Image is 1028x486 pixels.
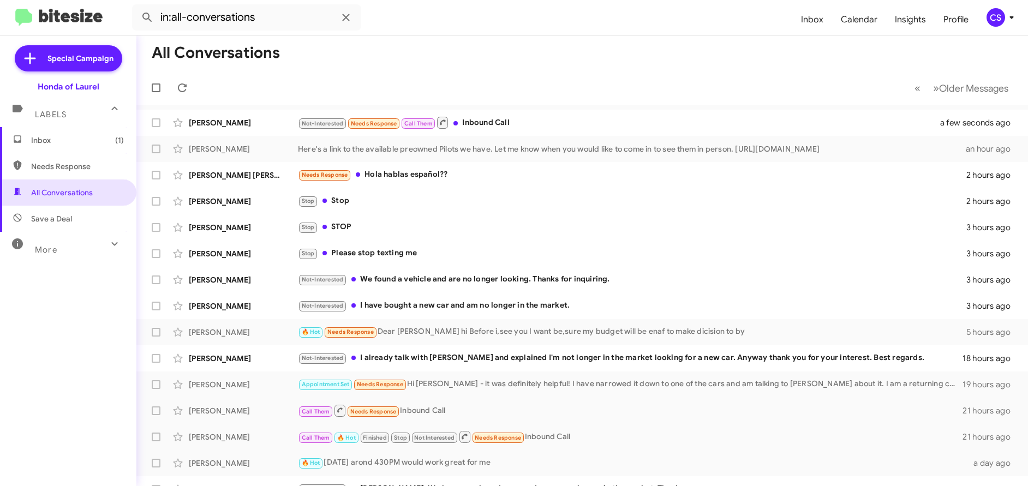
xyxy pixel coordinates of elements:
div: 19 hours ago [963,379,1019,390]
div: [PERSON_NAME] [189,248,298,259]
span: Needs Response [357,381,403,388]
span: 🔥 Hot [337,434,356,441]
div: 5 hours ago [966,327,1019,338]
span: Call Them [404,120,433,127]
div: Hi [PERSON_NAME] - it was definitely helpful! I have narrowed it down to one of the cars and am t... [298,378,963,391]
button: Previous [908,77,927,99]
div: STOP [298,221,966,233]
span: Older Messages [939,82,1008,94]
div: [PERSON_NAME] [189,196,298,207]
a: Profile [935,4,977,35]
div: a day ago [967,458,1019,469]
div: 2 hours ago [966,196,1019,207]
h1: All Conversations [152,44,280,62]
span: More [35,245,57,255]
div: Here's a link to the available preowned Pilots we have. Let me know when you would like to come i... [298,143,966,154]
div: [PERSON_NAME] [189,431,298,442]
span: Needs Response [302,171,348,178]
span: 🔥 Hot [302,459,320,466]
span: 🔥 Hot [302,328,320,335]
div: a few seconds ago [954,117,1019,128]
div: 2 hours ago [966,170,1019,181]
a: Calendar [832,4,886,35]
div: Stop [298,195,966,207]
div: We found a vehicle and are no longer looking. Thanks for inquiring. [298,273,966,286]
div: 3 hours ago [966,274,1019,285]
span: Stop [302,224,315,231]
button: Next [927,77,1015,99]
span: (1) [115,135,124,146]
div: 3 hours ago [966,301,1019,311]
div: 18 hours ago [963,353,1019,364]
div: I have bought a new car and am no longer in the market. [298,299,966,312]
span: Not Interested [414,434,455,441]
div: 3 hours ago [966,248,1019,259]
a: Insights [886,4,935,35]
div: Please stop texting me [298,247,966,260]
div: [PERSON_NAME] [189,301,298,311]
span: Special Campaign [47,53,113,64]
div: Hola hablas español?? [298,169,966,181]
div: [DATE] arond 430PM would work great for me [298,457,967,469]
div: [PERSON_NAME] [PERSON_NAME] [189,170,298,181]
div: [PERSON_NAME] [189,405,298,416]
span: Needs Response [350,408,397,415]
span: Needs Response [351,120,397,127]
span: Save a Deal [31,213,72,224]
span: Not-Interested [302,302,344,309]
div: CS [987,8,1005,27]
span: Call Them [302,434,330,441]
span: Appointment Set [302,381,350,388]
a: Inbox [792,4,832,35]
div: an hour ago [966,143,1019,154]
div: [PERSON_NAME] [189,143,298,154]
span: Inbox [31,135,124,146]
a: Special Campaign [15,45,122,71]
div: Honda of Laurel [38,81,99,92]
div: 3 hours ago [966,222,1019,233]
div: Inbound Call [298,404,963,417]
div: [PERSON_NAME] [189,222,298,233]
span: Stop [394,434,407,441]
div: [PERSON_NAME] [189,117,298,128]
div: Inbound Call [298,116,954,129]
div: Inbound Call [298,430,963,443]
span: Needs Response [475,434,521,441]
span: Needs Response [31,161,124,172]
button: CS [977,8,1016,27]
div: Dear [PERSON_NAME] hi Before i,see you I want be,sure my budget will be enaf to make dicision to by [298,326,966,338]
div: [PERSON_NAME] [189,274,298,285]
span: Stop [302,250,315,257]
span: Not-Interested [302,355,344,362]
span: Not-Interested [302,120,344,127]
span: « [915,81,921,95]
span: Not-Interested [302,276,344,283]
div: 21 hours ago [963,431,1019,442]
div: [PERSON_NAME] [189,458,298,469]
span: » [933,81,939,95]
div: [PERSON_NAME] [189,327,298,338]
div: [PERSON_NAME] [189,379,298,390]
span: Finished [363,434,387,441]
span: Needs Response [327,328,374,335]
div: 21 hours ago [963,405,1019,416]
input: Search [132,4,361,31]
span: Call Them [302,408,330,415]
nav: Page navigation example [909,77,1015,99]
span: All Conversations [31,187,93,198]
div: I already talk with [PERSON_NAME] and explained I'm not longer in the market looking for a new ca... [298,352,963,364]
span: Stop [302,197,315,205]
span: Labels [35,110,67,119]
div: [PERSON_NAME] [189,353,298,364]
